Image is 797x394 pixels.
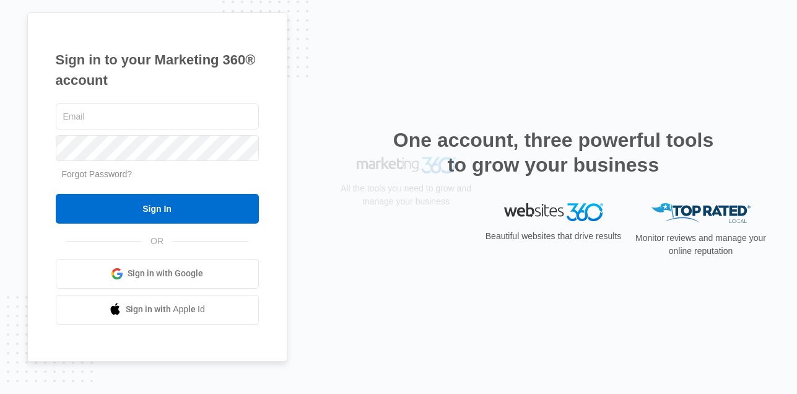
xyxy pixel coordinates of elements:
[357,203,456,221] img: Marketing 360
[390,128,718,177] h2: One account, three powerful tools to grow your business
[56,295,259,325] a: Sign in with Apple Id
[56,259,259,289] a: Sign in with Google
[484,230,623,243] p: Beautiful websites that drive results
[632,232,770,258] p: Monitor reviews and manage your online reputation
[126,303,205,316] span: Sign in with Apple Id
[651,203,751,224] img: Top Rated Local
[56,50,259,90] h1: Sign in to your Marketing 360® account
[337,229,476,255] p: All the tools you need to grow and manage your business
[56,103,259,129] input: Email
[142,235,172,248] span: OR
[62,169,133,179] a: Forgot Password?
[56,194,259,224] input: Sign In
[128,267,203,280] span: Sign in with Google
[504,203,603,221] img: Websites 360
